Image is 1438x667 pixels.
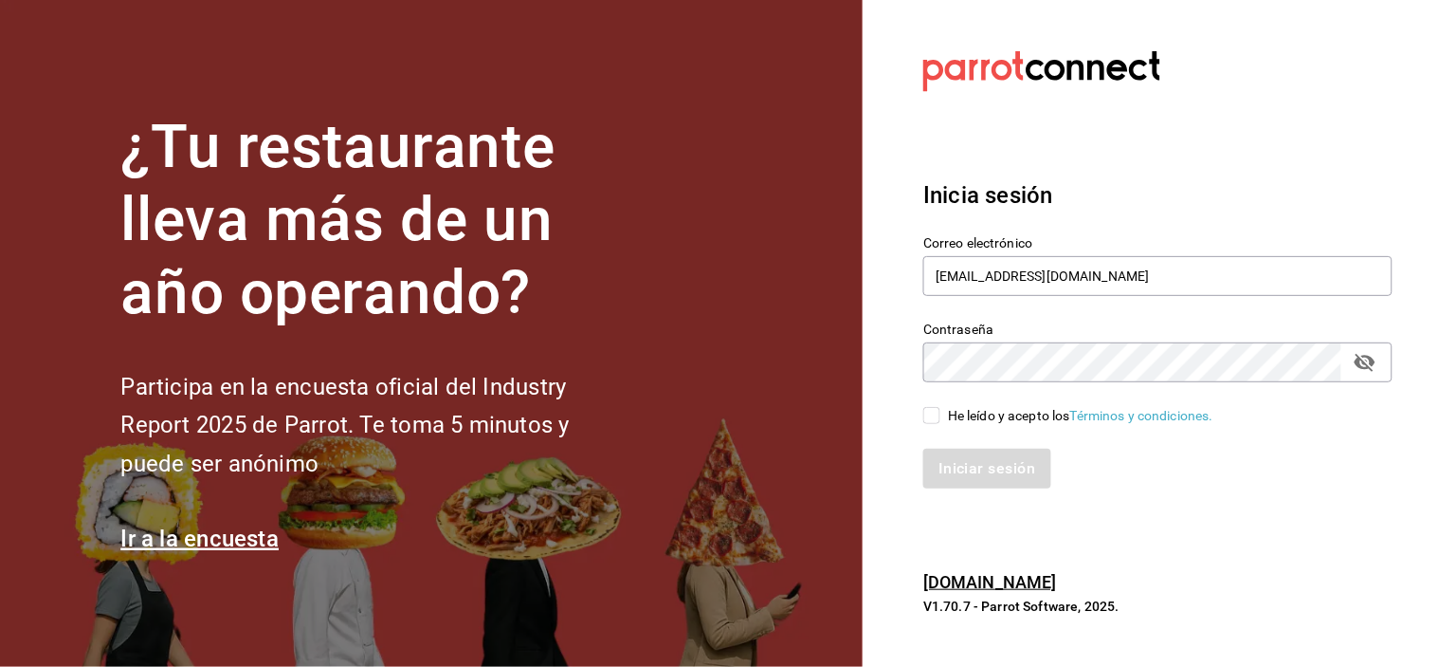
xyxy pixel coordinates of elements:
[923,256,1392,296] input: Ingresa tu correo electrónico
[923,178,1392,213] h3: Inicia sesión
[923,597,1392,616] p: V1.70.7 - Parrot Software, 2025.
[120,368,632,484] h2: Participa en la encuesta oficial del Industry Report 2025 de Parrot. Te toma 5 minutos y puede se...
[120,526,279,552] a: Ir a la encuesta
[120,111,632,329] h1: ¿Tu restaurante lleva más de un año operando?
[1070,408,1213,423] a: Términos y condiciones.
[1349,346,1381,379] button: passwordField
[948,406,1213,426] div: He leído y acepto los
[923,237,1392,250] label: Correo electrónico
[923,324,1392,337] label: Contraseña
[923,572,1057,592] a: [DOMAIN_NAME]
